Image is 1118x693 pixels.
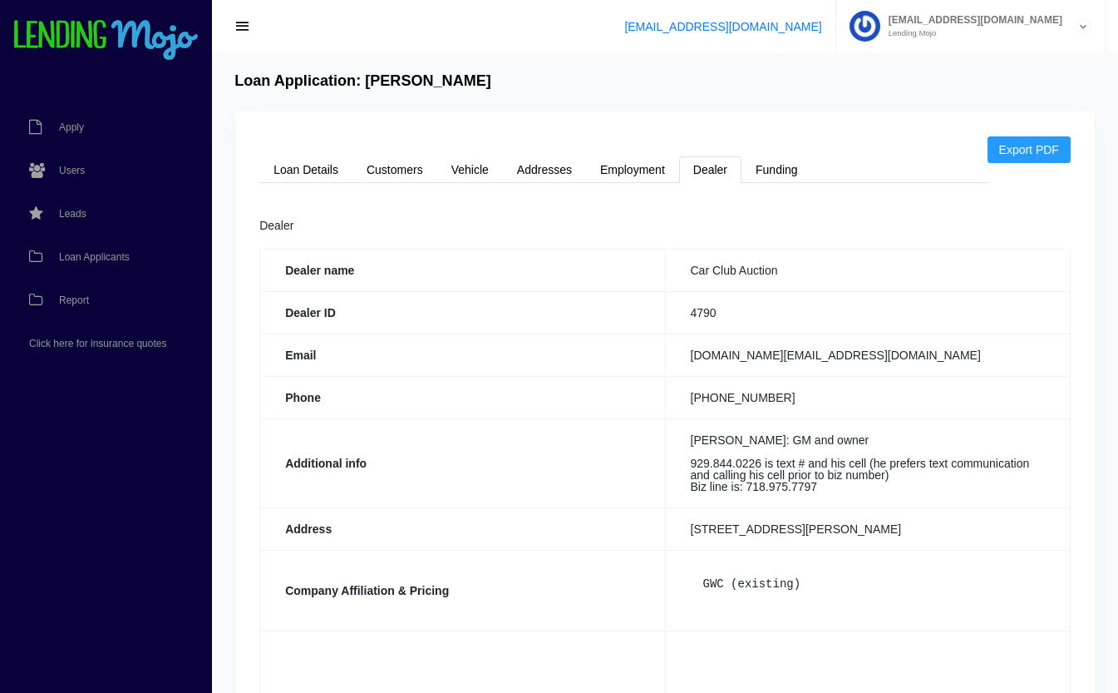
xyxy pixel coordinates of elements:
[59,122,84,132] span: Apply
[880,15,1062,25] span: [EMAIL_ADDRESS][DOMAIN_NAME]
[234,72,491,91] h4: Loan Application: [PERSON_NAME]
[665,334,1070,376] td: [DOMAIN_NAME][EMAIL_ADDRESS][DOMAIN_NAME]
[665,249,1070,291] td: Car Club Auction
[691,566,1045,602] pre: GWC (existing)
[665,376,1070,418] td: [PHONE_NUMBER]
[260,418,665,507] th: Additional info
[59,295,89,305] span: Report
[29,339,166,349] span: Click here for insurance quotes
[624,20,821,33] a: [EMAIL_ADDRESS][DOMAIN_NAME]
[741,156,812,183] a: Funding
[59,166,85,176] span: Users
[260,249,665,291] th: Dealer name
[259,216,1071,236] div: Dealer
[260,376,665,418] th: Phone
[880,29,1062,37] small: Lending Mojo
[59,209,86,219] span: Leads
[987,136,1071,163] a: Export PDF
[12,20,199,62] img: logo-small.png
[665,507,1070,550] td: [STREET_ADDRESS][PERSON_NAME]
[665,291,1070,334] td: 4790
[503,156,586,183] a: Addresses
[260,507,665,550] th: Address
[679,156,741,183] a: Dealer
[260,550,665,631] th: Company Affiliation & Pricing
[665,418,1070,507] td: [PERSON_NAME]: GM and owner 929.844.0226 is text # and his cell (he prefers text communication an...
[437,156,503,183] a: Vehicle
[260,291,665,334] th: Dealer ID
[850,11,880,42] img: Profile image
[260,334,665,376] th: Email
[352,156,437,183] a: Customers
[259,156,352,183] a: Loan Details
[59,252,130,262] span: Loan Applicants
[586,156,679,183] a: Employment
